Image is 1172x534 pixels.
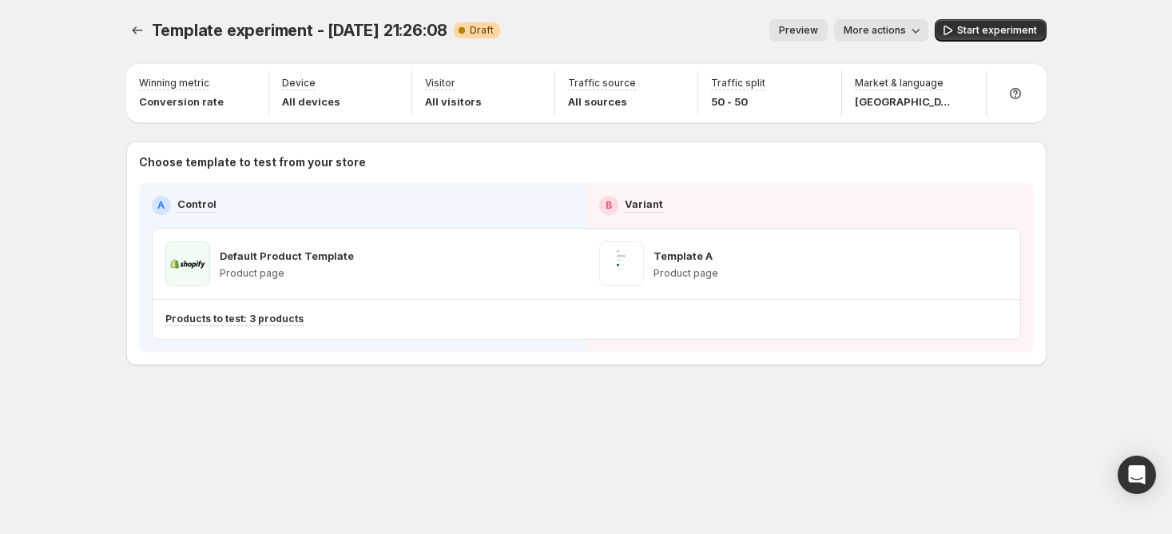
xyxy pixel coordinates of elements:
[654,248,713,264] p: Template A
[625,196,663,212] p: Variant
[220,248,354,264] p: Default Product Template
[855,77,944,90] p: Market & language
[165,241,210,286] img: Default Product Template
[711,77,765,90] p: Traffic split
[152,21,448,40] span: Template experiment - [DATE] 21:26:08
[711,94,765,110] p: 50 - 50
[1118,456,1156,494] div: Open Intercom Messenger
[654,267,718,280] p: Product page
[126,19,149,42] button: Experiments
[769,19,828,42] button: Preview
[282,77,316,90] p: Device
[157,199,165,212] h2: A
[568,94,636,110] p: All sources
[165,313,304,325] p: Products to test: 3 products
[834,19,928,42] button: More actions
[599,241,644,286] img: Template A
[855,94,951,110] p: [GEOGRAPHIC_DATA]
[139,154,1034,170] p: Choose template to test from your store
[282,94,340,110] p: All devices
[957,24,1037,37] span: Start experiment
[425,77,455,90] p: Visitor
[844,24,906,37] span: More actions
[425,94,482,110] p: All visitors
[139,94,224,110] p: Conversion rate
[606,199,612,212] h2: B
[220,267,354,280] p: Product page
[470,24,494,37] span: Draft
[139,77,209,90] p: Winning metric
[568,77,636,90] p: Traffic source
[935,19,1047,42] button: Start experiment
[779,24,818,37] span: Preview
[177,196,217,212] p: Control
